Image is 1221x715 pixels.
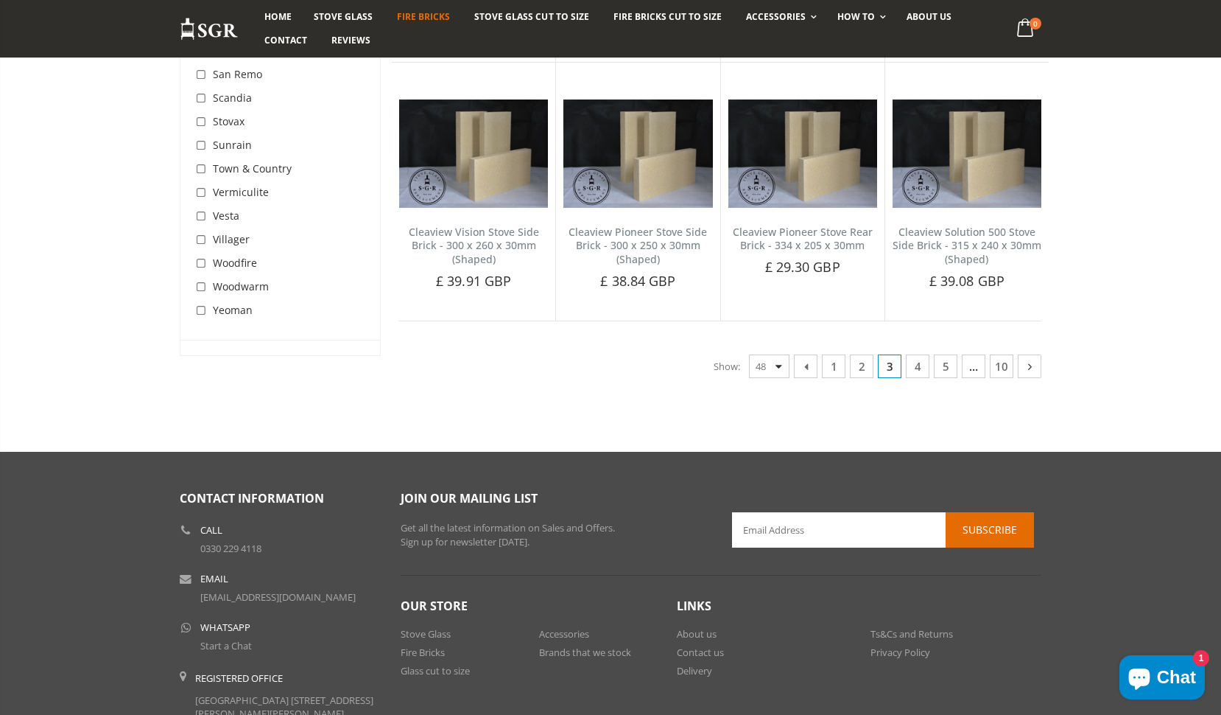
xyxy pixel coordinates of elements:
[213,114,244,128] span: Stovax
[1030,18,1041,29] span: 0
[200,590,356,604] a: [EMAIL_ADDRESS][DOMAIN_NAME]
[213,279,269,293] span: Woodwarm
[895,5,963,29] a: About us
[401,521,710,550] p: Get all the latest information on Sales and Offers. Sign up for newsletter [DATE].
[213,232,250,246] span: Villager
[906,355,929,378] a: 4
[677,598,711,614] span: Links
[213,303,253,317] span: Yeoman
[837,10,875,23] span: How To
[463,5,599,29] a: Stove Glass Cut To Size
[613,10,722,23] span: Fire Bricks Cut To Size
[569,225,707,267] a: Cleaview Pioneer Stove Side Brick - 300 x 250 x 30mm (Shaped)
[893,100,1041,207] img: Cleaview Solution 500 Stove Side Brick
[602,5,733,29] a: Fire Bricks Cut To Size
[213,161,292,175] span: Town & Country
[401,646,445,659] a: Fire Bricks
[732,512,1034,548] input: Email Address
[399,100,548,207] img: Cleaview Vision Stove Side Brick
[677,664,712,677] a: Delivery
[929,272,1004,290] span: £ 39.08 GBP
[253,29,318,52] a: Contact
[200,526,222,535] b: Call
[728,100,877,207] img: Cleaview Pioneer Stove Rear Brick
[180,17,239,41] img: Stove Glass Replacement
[331,34,370,46] span: Reviews
[314,10,373,23] span: Stove Glass
[213,209,239,223] span: Vesta
[253,5,303,29] a: Home
[320,29,381,52] a: Reviews
[213,91,252,105] span: Scandia
[765,258,840,276] span: £ 29.30 GBP
[474,10,588,23] span: Stove Glass Cut To Size
[733,225,873,253] a: Cleaview Pioneer Stove Rear Brick - 334 x 205 x 30mm
[401,627,451,641] a: Stove Glass
[1011,15,1041,43] a: 0
[213,185,269,199] span: Vermiculite
[850,355,873,378] a: 2
[213,256,257,270] span: Woodfire
[907,10,951,23] span: About us
[1115,655,1209,703] inbox-online-store-chat: Shopify online store chat
[677,627,717,641] a: About us
[264,34,307,46] span: Contact
[213,138,252,152] span: Sunrain
[563,100,712,207] img: Cleaview Pioneer Stove Side Brick
[746,10,806,23] span: Accessories
[962,355,985,378] span: …
[539,627,589,641] a: Accessories
[946,512,1034,548] button: Subscribe
[303,5,384,29] a: Stove Glass
[714,355,740,378] span: Show:
[436,272,511,290] span: £ 39.91 GBP
[677,646,724,659] a: Contact us
[200,574,228,584] b: Email
[401,598,468,614] span: Our Store
[409,225,539,267] a: Cleaview Vision Stove Side Brick - 300 x 260 x 30mm (Shaped)
[600,272,675,290] span: £ 38.84 GBP
[264,10,292,23] span: Home
[539,646,631,659] a: Brands that we stock
[213,67,262,81] span: San Remo
[180,490,324,506] span: Contact Information
[822,355,845,378] a: 1
[878,355,901,378] span: 3
[826,5,893,29] a: How To
[200,623,250,632] b: WhatsApp
[934,355,957,378] a: 5
[397,10,450,23] span: Fire Bricks
[893,225,1041,267] a: Cleaview Solution 500 Stove Side Brick - 315 x 240 x 30mm (Shaped)
[200,639,252,652] a: Start a Chat
[735,5,824,29] a: Accessories
[401,490,538,506] span: Join our mailing list
[200,542,261,555] a: 0330 229 4118
[990,355,1013,378] a: 10
[401,664,470,677] a: Glass cut to size
[195,672,283,685] b: Registered Office
[870,627,953,641] a: Ts&Cs and Returns
[386,5,461,29] a: Fire Bricks
[870,646,930,659] a: Privacy Policy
